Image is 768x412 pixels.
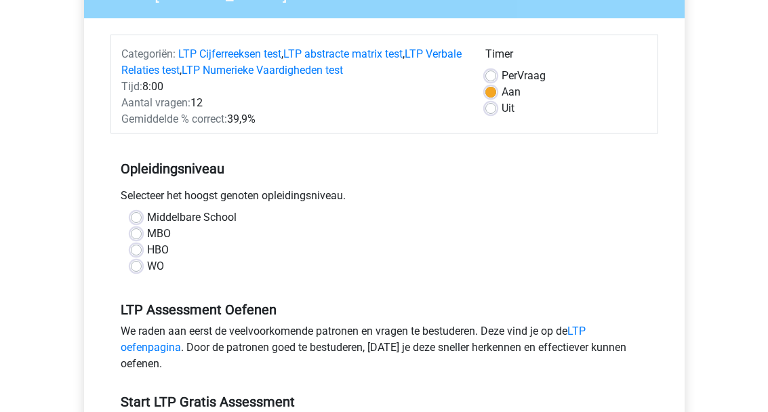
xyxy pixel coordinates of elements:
h5: LTP Assessment Oefenen [121,302,648,318]
span: Tijd: [121,80,142,93]
label: MBO [147,226,171,242]
a: LTP Numerieke Vaardigheden test [182,64,343,77]
div: 39,9% [111,111,475,127]
label: Uit [502,100,514,117]
div: We raden aan eerst de veelvoorkomende patronen en vragen te bestuderen. Deze vind je op de . Door... [110,323,658,377]
div: Selecteer het hoogst genoten opleidingsniveau. [110,188,658,209]
span: Per [502,69,517,82]
h5: Opleidingsniveau [121,155,648,182]
span: Categoriën: [121,47,176,60]
label: HBO [147,242,169,258]
div: Timer [485,46,647,68]
label: Middelbare School [147,209,237,226]
a: LTP Cijferreeksen test [178,47,281,60]
label: Vraag [502,68,546,84]
div: 8:00 [111,79,475,95]
div: , , , [111,46,475,79]
label: WO [147,258,164,274]
div: 12 [111,95,475,111]
label: Aan [502,84,521,100]
a: LTP abstracte matrix test [283,47,403,60]
h5: Start LTP Gratis Assessment [121,394,648,410]
span: Aantal vragen: [121,96,190,109]
span: Gemiddelde % correct: [121,112,227,125]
